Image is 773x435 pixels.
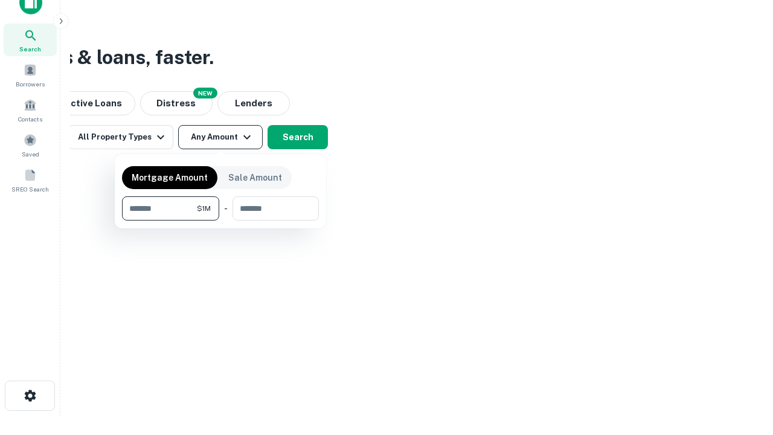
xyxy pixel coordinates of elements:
span: $1M [197,203,211,214]
div: - [224,196,228,221]
p: Sale Amount [228,171,282,184]
iframe: Chat Widget [713,338,773,396]
p: Mortgage Amount [132,171,208,184]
